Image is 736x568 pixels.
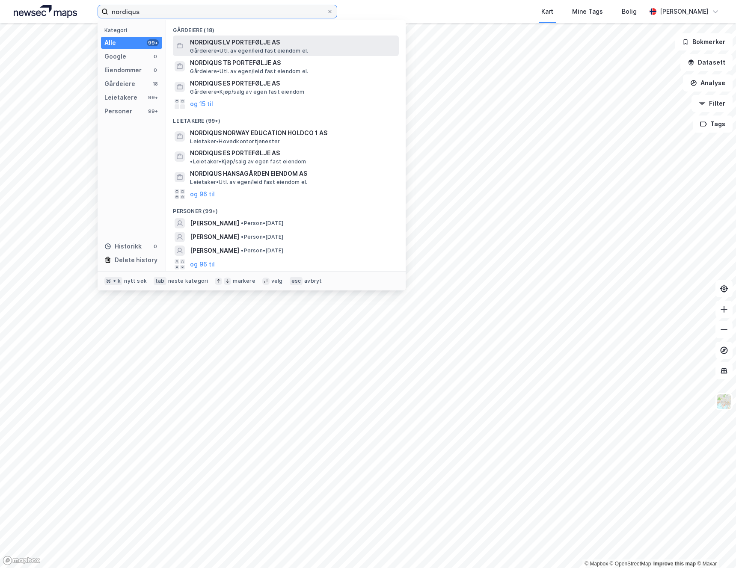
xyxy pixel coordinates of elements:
div: Leietakere [104,92,137,103]
div: Kart [541,6,553,17]
button: Filter [691,95,733,112]
div: 0 [152,243,159,250]
button: Analyse [683,74,733,92]
div: 99+ [147,94,159,101]
div: tab [154,277,166,285]
button: og 15 til [190,99,213,109]
div: Delete history [115,255,157,265]
div: markere [233,278,255,284]
img: logo.a4113a55bc3d86da70a041830d287a7e.svg [14,5,77,18]
span: Person • [DATE] [241,220,283,227]
div: 18 [152,80,159,87]
iframe: Chat Widget [693,527,736,568]
div: Eiendommer [104,65,142,75]
span: Person • [DATE] [241,234,283,240]
input: Søk på adresse, matrikkel, gårdeiere, leietakere eller personer [108,5,326,18]
div: ⌘ + k [104,277,122,285]
span: NORDIQUS NORWAY EDUCATION HOLDCO 1 AS [190,128,395,138]
div: 0 [152,67,159,74]
span: Gårdeiere • Utl. av egen/leid fast eiendom el. [190,68,308,75]
span: NORDIQUS LV PORTEFØLJE AS [190,37,395,47]
a: Mapbox [585,561,608,567]
a: Mapbox homepage [3,556,40,565]
a: Improve this map [653,561,696,567]
span: NORDIQUS HANSAGÅRDEN EIENDOM AS [190,169,395,179]
div: Personer [104,106,132,116]
span: [PERSON_NAME] [190,218,239,228]
span: NORDIQUS ES PORTEFØLJE AS [190,148,280,158]
span: [PERSON_NAME] [190,232,239,242]
div: Gårdeiere (18) [166,20,406,35]
span: • [241,234,243,240]
div: Kontrollprogram for chat [693,527,736,568]
button: Bokmerker [675,33,733,50]
div: Gårdeiere [104,79,135,89]
button: og 96 til [190,189,215,199]
div: neste kategori [168,278,208,284]
span: [PERSON_NAME] [190,246,239,256]
button: og 96 til [190,259,215,269]
span: Leietaker • Kjøp/salg av egen fast eiendom [190,158,306,165]
div: Leietakere (99+) [166,111,406,126]
div: [PERSON_NAME] [660,6,709,17]
span: NORDIQUS ES PORTEFØLJE AS [190,78,395,89]
span: • [190,158,193,165]
div: 0 [152,53,159,60]
div: velg [271,278,283,284]
div: nytt søk [124,278,147,284]
div: 99+ [147,39,159,46]
div: 99+ [147,108,159,115]
span: Leietaker • Hovedkontortjenester [190,138,280,145]
div: avbryt [304,278,322,284]
span: NORDIQUS TB PORTEFØLJE AS [190,58,395,68]
div: Kategori [104,27,162,33]
span: Person • [DATE] [241,247,283,254]
div: Historikk [104,241,142,251]
div: Personer (99+) [166,201,406,216]
button: Tags [693,115,733,133]
div: Mine Tags [572,6,603,17]
div: Alle [104,38,116,48]
span: Gårdeiere • Kjøp/salg av egen fast eiendom [190,89,304,95]
a: OpenStreetMap [610,561,651,567]
img: Z [716,393,732,410]
span: Gårdeiere • Utl. av egen/leid fast eiendom el. [190,47,308,54]
button: Datasett [680,54,733,71]
span: • [241,247,243,254]
div: Bolig [622,6,637,17]
div: esc [290,277,303,285]
div: Google [104,51,126,62]
span: • [241,220,243,226]
span: Leietaker • Utl. av egen/leid fast eiendom el. [190,179,307,186]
